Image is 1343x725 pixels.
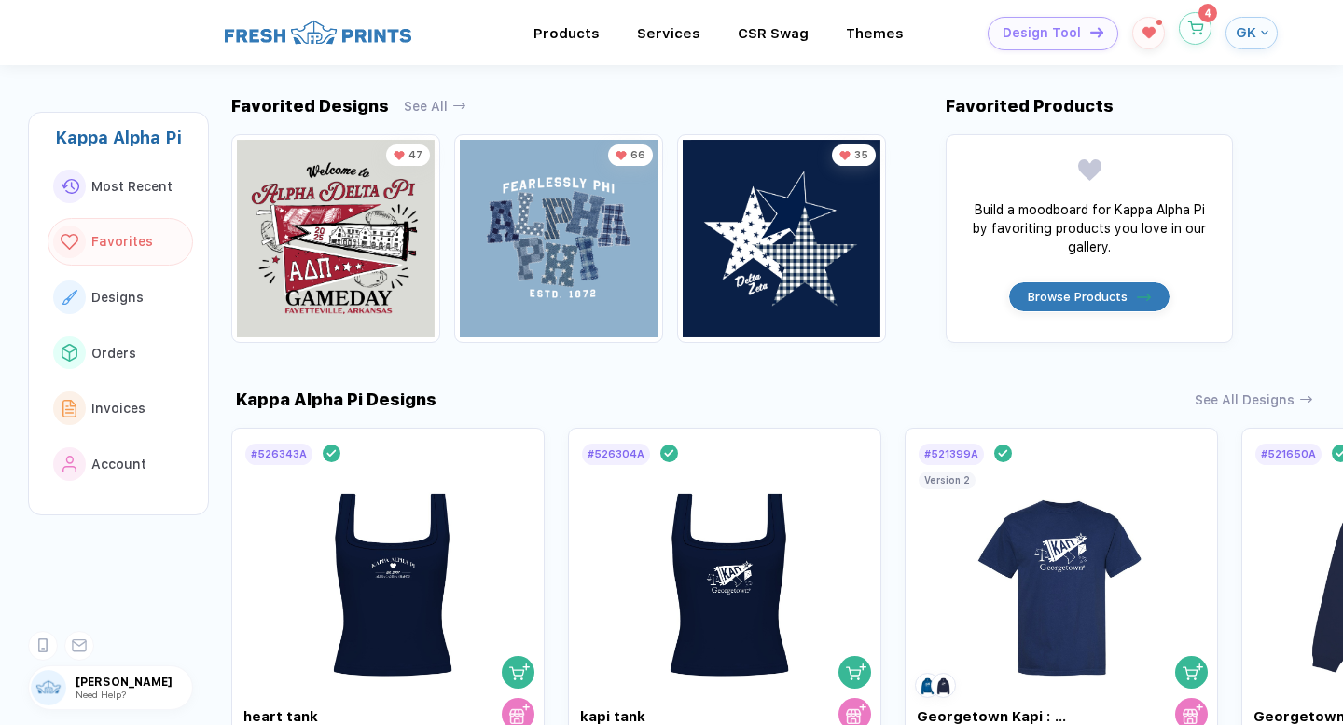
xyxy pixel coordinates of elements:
[237,140,435,337] img: 8e53ebf9-372a-43e2-8144-f469002dff18
[91,234,153,249] span: Favorites
[1003,25,1081,41] span: Design Tool
[1236,24,1256,41] span: GK
[917,708,1073,725] div: Georgetown Kapi : Kappa Alpha Pi
[608,144,653,166] div: 66
[404,99,466,114] button: See All
[1195,392,1295,407] div: See All Designs
[91,290,144,305] span: Designs
[55,128,193,147] div: Kappa Alpha Pi
[61,234,78,250] img: link to icon
[620,467,830,686] img: a5e2fcdd-a7d9-4351-b456-1ef91786b846_nt_front_1759173082113.jpg
[918,676,937,695] img: 1
[408,149,422,161] span: 47
[48,273,193,321] button: link to iconDesigns
[31,670,66,705] img: user profile
[509,704,530,724] img: store cart
[988,17,1118,50] button: Design Toolicon
[284,467,493,686] img: 4bf63bc0-0728-4a67-accb-b8bd500611dc_nt_front_1759176013505.jpg
[91,401,145,416] span: Invoices
[48,218,193,267] button: link to iconFavorites
[225,18,411,47] img: logo
[76,676,192,689] span: [PERSON_NAME]
[231,390,436,409] div: Kappa Alpha Pi Designs
[502,656,534,689] button: shopping cart
[934,676,953,695] img: 2
[738,25,809,42] div: CSR SwagToggle dropdown menu
[386,144,430,166] div: 47
[588,448,644,460] div: # 526304A
[1198,4,1217,22] sup: 4
[1183,704,1203,724] img: store cart
[838,656,871,689] button: shopping cart
[1225,17,1278,49] button: GK
[846,662,866,682] img: shopping cart
[1008,281,1170,312] button: Browse Productsicon
[630,149,645,161] span: 66
[1175,656,1208,689] button: shopping cart
[832,144,876,166] div: 35
[854,149,868,161] span: 35
[957,467,1167,686] img: 1970f636-8957-4d19-973a-60e73175b8f6_nt_front_1758474763092.jpg
[243,708,399,725] div: heart tank
[924,474,970,486] div: Version 2
[1195,392,1313,407] button: See All Designs
[61,179,79,195] img: link to icon
[1156,20,1162,25] sup: 1
[1028,289,1128,305] span: Browse Products
[91,346,136,361] span: Orders
[1090,27,1103,37] img: icon
[683,140,880,337] img: 26db53e2-23b8-48b4-952e-5f25ff04e261
[924,448,978,460] div: # 521399A
[846,25,904,42] div: ThemesToggle dropdown menu
[973,200,1206,256] div: Build a moodboard for Kappa Alpha Pi by favoriting products you love in our gallery.
[1205,7,1211,19] span: 4
[1137,294,1151,301] img: icon
[580,708,736,725] div: kapi tank
[509,662,530,682] img: shopping cart
[62,344,77,361] img: link to icon
[62,400,77,417] img: link to icon
[251,448,307,460] div: # 526343A
[404,99,448,114] span: See All
[1261,448,1316,460] div: # 521650A
[846,704,866,724] img: store cart
[91,457,146,472] span: Account
[62,456,77,472] img: link to icon
[48,440,193,488] button: link to iconAccount
[48,162,193,211] button: link to iconMost Recent
[946,96,1114,116] div: Favorited Products
[637,25,700,42] div: ServicesToggle dropdown menu
[48,329,193,377] button: link to iconOrders
[91,179,173,194] span: Most Recent
[1183,662,1203,682] img: shopping cart
[76,689,126,700] span: Need Help?
[62,290,77,304] img: link to icon
[231,96,389,116] div: Favorited Designs
[48,384,193,432] button: link to iconInvoices
[533,25,600,42] div: ProductsToggle dropdown menu chapters
[460,140,658,337] img: 5a4b4175-9e88-49c8-8a23-26d96782ddc6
